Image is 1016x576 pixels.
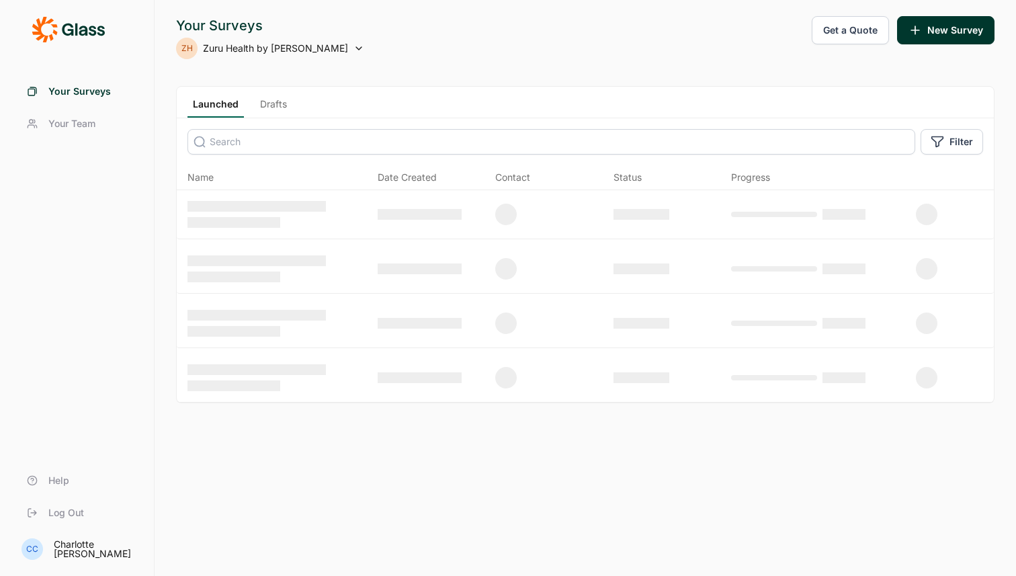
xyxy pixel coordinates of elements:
[613,171,642,184] div: Status
[22,538,43,560] div: CC
[495,171,530,184] div: Contact
[897,16,994,44] button: New Survey
[921,129,983,155] button: Filter
[176,16,364,35] div: Your Surveys
[187,171,214,184] span: Name
[378,171,437,184] span: Date Created
[48,85,111,98] span: Your Surveys
[48,506,84,520] span: Log Out
[203,42,348,55] span: Zuru Health by [PERSON_NAME]
[255,97,292,118] a: Drafts
[187,129,915,155] input: Search
[949,135,973,149] span: Filter
[731,171,770,184] div: Progress
[48,474,69,487] span: Help
[187,97,244,118] a: Launched
[48,117,95,130] span: Your Team
[176,38,198,59] div: ZH
[54,540,138,559] div: Charlotte [PERSON_NAME]
[812,16,889,44] button: Get a Quote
